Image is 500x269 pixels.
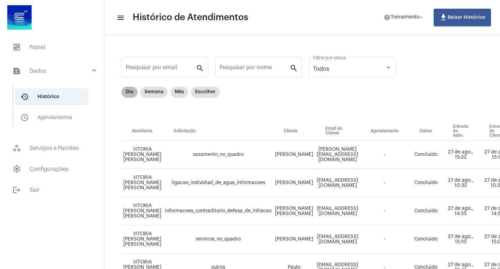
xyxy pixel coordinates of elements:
[315,141,360,169] td: [PERSON_NAME][EMAIL_ADDRESS][DOMAIN_NAME]
[196,237,241,242] span: servicos_no_quadro
[122,197,163,226] td: VITORIA [PERSON_NAME] [PERSON_NAME]
[442,226,479,254] td: 27 de ago., 15:10
[442,141,479,169] td: 27 de ago., 15:22
[163,121,273,141] th: Solicitação
[7,140,97,157] span: Serviços e Pacotes
[15,109,88,126] span: Agendamentos
[409,226,442,254] td: Concluído
[360,121,409,141] th: Agendamento
[122,169,163,197] td: VITORIA [PERSON_NAME] [PERSON_NAME]
[122,226,163,254] td: VITORIA [PERSON_NAME] [PERSON_NAME]
[442,121,479,141] th: Entrada do Atde.
[12,67,93,75] mat-panel-title: Dados
[360,141,409,169] td: -
[133,12,248,23] span: Histórico de Atendimentos
[315,197,360,226] td: [EMAIL_ADDRESS][DOMAIN_NAME]
[126,66,196,72] input: Pesquisar por email
[360,169,409,197] td: -
[170,87,188,98] mat-chip: Mês
[273,226,315,254] td: [PERSON_NAME]
[409,121,442,141] th: Status
[315,169,360,197] td: [EMAIL_ADDRESS][DOMAIN_NAME]
[273,169,315,197] td: [PERSON_NAME]
[122,87,137,98] mat-chip: Dia
[360,197,409,226] td: -
[12,144,21,152] span: sidenav icon
[442,197,479,226] td: 27 de ago., 14:55
[196,64,204,72] mat-icon: search
[20,93,29,101] mat-icon: sidenav icon
[273,121,315,141] th: Cliente
[439,15,485,20] span: Baixar Histórico
[409,169,442,197] td: Concluído
[360,226,409,254] td: -
[315,226,360,254] td: [EMAIL_ADDRESS][DOMAIN_NAME]
[122,121,163,141] th: Atendente
[12,67,21,75] mat-icon: sidenav icon
[12,186,21,194] mat-icon: sidenav icon
[290,64,298,72] mat-icon: search
[439,13,448,22] mat-icon: file_download
[391,15,419,20] span: Treinamento
[7,161,97,177] span: Configurações
[193,152,244,157] span: vazamento_no_quadro
[434,9,491,26] button: Baixar Histórico
[7,182,97,198] span: Sair
[117,14,124,22] mat-icon: sidenav icon
[384,14,391,21] mat-icon: help
[380,10,428,24] button: Treinamento
[4,60,104,82] mat-expansion-panel-header: sidenav iconDados
[409,197,442,226] td: Concluído
[4,82,104,136] div: sidenav iconDados
[12,43,21,52] span: sidenav icon
[172,180,265,185] span: ligacao_individual_de_agua_informacoes
[122,141,163,169] td: VITORIA [PERSON_NAME] [PERSON_NAME]
[7,39,97,56] span: Painel
[165,208,272,213] span: informacoes_contraditorio_defesa_de_infracao
[140,87,168,98] mat-chip: Semana
[191,87,220,98] mat-chip: Escolher
[20,113,29,122] mat-icon: sidenav icon
[315,121,360,141] th: Email do Cliente
[15,88,88,105] span: Histórico
[273,197,315,226] td: [PERSON_NAME] [PERSON_NAME]
[273,141,315,169] td: [PERSON_NAME]
[219,66,290,72] input: Pesquisar por nome
[313,66,329,72] span: Todos
[442,169,479,197] td: 27 de ago., 10:32
[6,3,33,31] img: d4669ae0-8c07-2337-4f67-34b0df7f5ae4.jpeg
[418,14,424,21] mat-icon: arrow_drop_down
[409,141,442,169] td: Concluído
[12,165,21,173] span: sidenav icon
